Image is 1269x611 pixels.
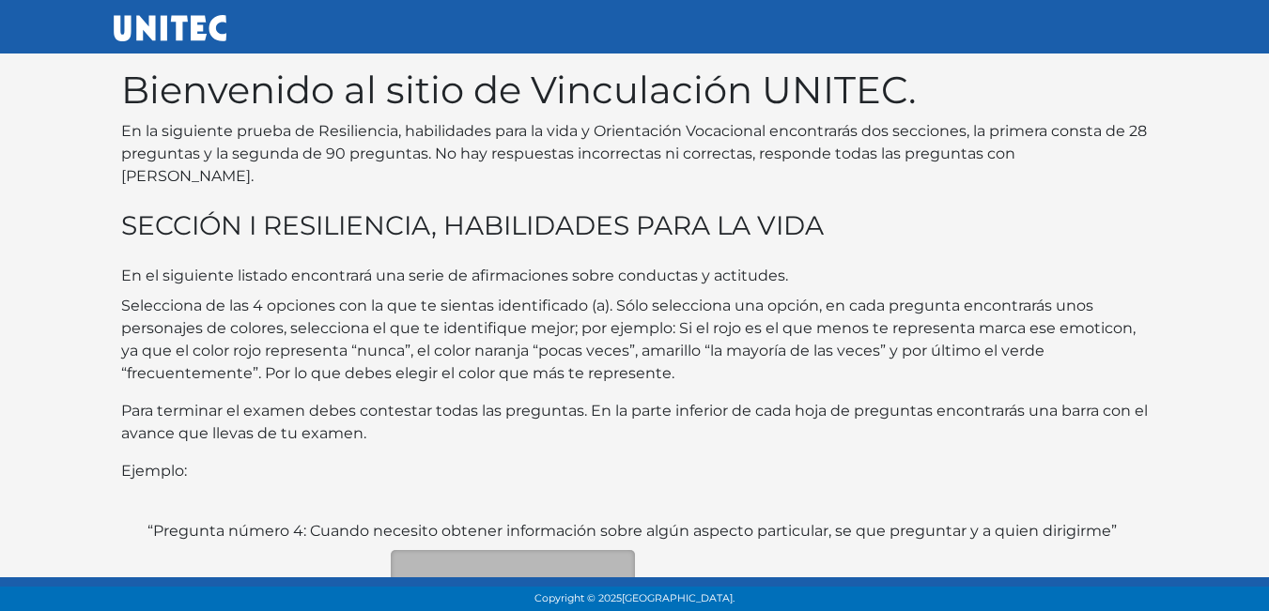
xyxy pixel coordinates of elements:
[121,120,1149,188] p: En la siguiente prueba de Resiliencia, habilidades para la vida y Orientación Vocacional encontra...
[121,400,1149,445] p: Para terminar el examen debes contestar todas las preguntas. En la parte inferior de cada hoja de...
[147,520,1117,542] label: “Pregunta número 4: Cuando necesito obtener información sobre algún aspecto particular, se que pr...
[121,295,1149,385] p: Selecciona de las 4 opciones con la que te sientas identificado (a). Sólo selecciona una opción, ...
[622,592,735,604] span: [GEOGRAPHIC_DATA].
[121,265,1149,287] p: En el siguiente listado encontrará una serie de afirmaciones sobre conductas y actitudes.
[121,460,1149,482] p: Ejemplo:
[121,68,1149,113] h1: Bienvenido al sitio de Vinculación UNITEC.
[114,15,226,41] img: UNITEC
[121,210,1149,242] h3: SECCIÓN I RESILIENCIA, HABILIDADES PARA LA VIDA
